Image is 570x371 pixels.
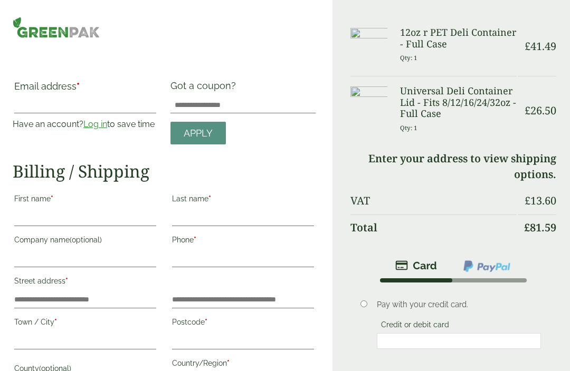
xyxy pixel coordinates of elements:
[184,128,213,139] span: Apply
[395,259,437,272] img: stripe.png
[380,336,538,346] iframe: Secure card payment input frame
[172,315,314,333] label: Postcode
[525,103,530,118] span: £
[350,188,517,213] th: VAT
[194,236,196,244] abbr: required
[400,27,517,50] h3: 12oz r PET Deli Container - Full Case
[14,82,156,96] label: Email address
[377,320,453,332] label: Credit or debit card
[525,39,556,53] bdi: 41.49
[170,122,226,144] a: Apply
[205,318,207,326] abbr: required
[14,232,156,250] label: Company name
[70,236,102,244] span: (optional)
[77,81,80,92] abbr: required
[13,17,100,38] img: GreenPak Supplies
[14,315,156,333] label: Town / City
[208,194,211,203] abbr: required
[14,274,156,291] label: Street address
[524,220,530,235] span: £
[525,193,556,208] bdi: 13.60
[350,146,556,187] td: Enter your address to view shipping options.
[172,232,314,250] label: Phone
[524,220,556,235] bdi: 81.59
[400,54,417,62] small: Qty: 1
[65,277,68,285] abbr: required
[525,193,530,208] span: £
[54,318,57,326] abbr: required
[227,359,230,367] abbr: required
[525,39,530,53] span: £
[350,214,517,240] th: Total
[462,259,511,273] img: ppcp-gateway.png
[13,161,316,181] h2: Billing / Shipping
[172,191,314,209] label: Last name
[377,299,541,310] p: Pay with your credit card.
[83,119,107,129] a: Log in
[13,118,158,131] p: Have an account? to save time
[51,194,53,203] abbr: required
[400,124,417,132] small: Qty: 1
[525,103,556,118] bdi: 26.50
[400,85,517,120] h3: Universal Deli Container Lid - Fits 8/12/16/24/32oz - Full Case
[14,191,156,209] label: First name
[170,80,240,96] label: Got a coupon?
